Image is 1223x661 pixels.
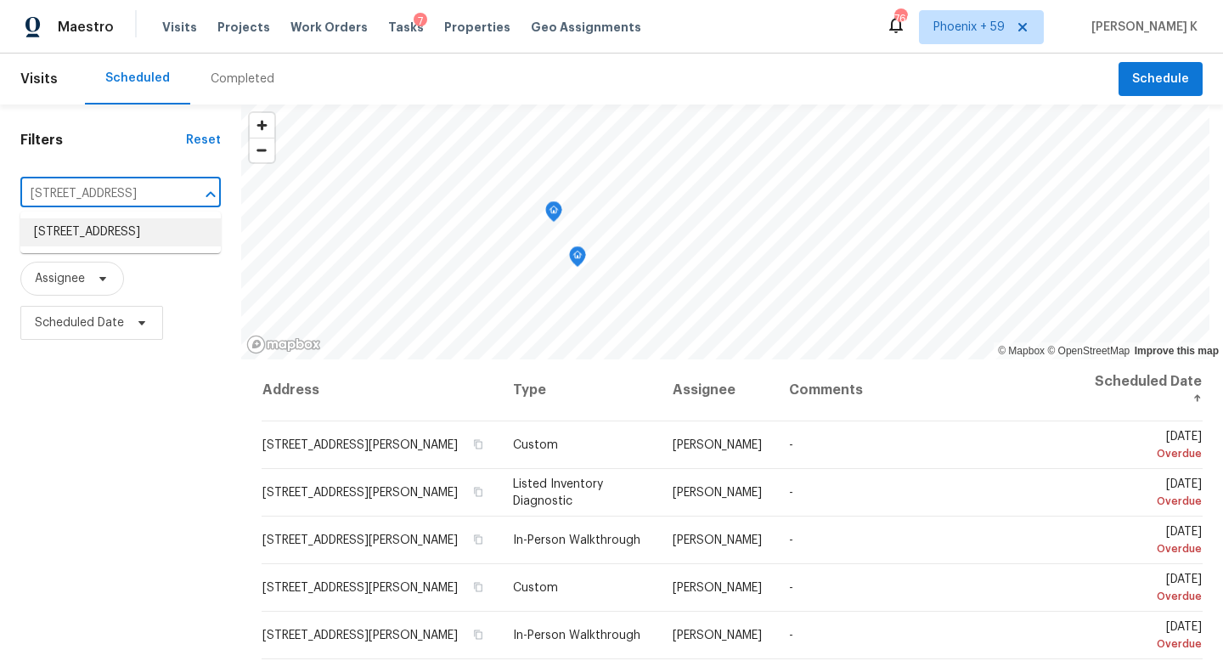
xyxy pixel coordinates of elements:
[775,359,1073,421] th: Comments
[262,534,458,546] span: [STREET_ADDRESS][PERSON_NAME]
[262,630,458,641] span: [STREET_ADDRESS][PERSON_NAME]
[35,270,85,287] span: Assignee
[499,359,659,421] th: Type
[20,181,173,207] input: Search for an address...
[1119,62,1203,97] button: Schedule
[513,582,558,594] span: Custom
[789,582,793,594] span: -
[20,218,221,246] li: [STREET_ADDRESS]
[673,439,762,451] span: [PERSON_NAME]
[789,534,793,546] span: -
[58,19,114,36] span: Maestro
[471,437,486,452] button: Copy Address
[250,113,274,138] button: Zoom in
[471,627,486,642] button: Copy Address
[513,478,603,507] span: Listed Inventory Diagnostic
[186,132,221,149] div: Reset
[1086,431,1202,462] span: [DATE]
[513,630,640,641] span: In-Person Walkthrough
[545,201,562,228] div: Map marker
[246,335,321,354] a: Mapbox homepage
[105,70,170,87] div: Scheduled
[471,532,486,547] button: Copy Address
[262,439,458,451] span: [STREET_ADDRESS][PERSON_NAME]
[789,487,793,499] span: -
[1086,445,1202,462] div: Overdue
[199,183,223,206] button: Close
[35,314,124,331] span: Scheduled Date
[531,19,641,36] span: Geo Assignments
[673,487,762,499] span: [PERSON_NAME]
[162,19,197,36] span: Visits
[20,132,186,149] h1: Filters
[290,19,368,36] span: Work Orders
[262,582,458,594] span: [STREET_ADDRESS][PERSON_NAME]
[262,359,499,421] th: Address
[998,345,1045,357] a: Mapbox
[241,105,1209,359] canvas: Map
[1135,345,1219,357] a: Improve this map
[673,534,762,546] span: [PERSON_NAME]
[471,579,486,595] button: Copy Address
[569,246,586,273] div: Map marker
[933,19,1005,36] span: Phoenix + 59
[1073,359,1203,421] th: Scheduled Date ↑
[1086,573,1202,605] span: [DATE]
[659,359,775,421] th: Assignee
[250,138,274,162] button: Zoom out
[1086,526,1202,557] span: [DATE]
[1086,493,1202,510] div: Overdue
[20,60,58,98] span: Visits
[513,439,558,451] span: Custom
[673,630,762,641] span: [PERSON_NAME]
[1047,345,1130,357] a: OpenStreetMap
[1132,69,1189,90] span: Schedule
[1085,19,1198,36] span: [PERSON_NAME] K
[211,71,274,88] div: Completed
[894,10,906,27] div: 760
[1086,478,1202,510] span: [DATE]
[673,582,762,594] span: [PERSON_NAME]
[262,487,458,499] span: [STREET_ADDRESS][PERSON_NAME]
[471,484,486,500] button: Copy Address
[1086,621,1202,653] span: [DATE]
[789,439,793,451] span: -
[388,21,424,33] span: Tasks
[513,534,640,546] span: In-Person Walkthrough
[789,630,793,641] span: -
[1086,540,1202,557] div: Overdue
[217,19,270,36] span: Projects
[1086,588,1202,605] div: Overdue
[414,13,427,30] div: 7
[1086,636,1202,653] div: Overdue
[444,19,510,36] span: Properties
